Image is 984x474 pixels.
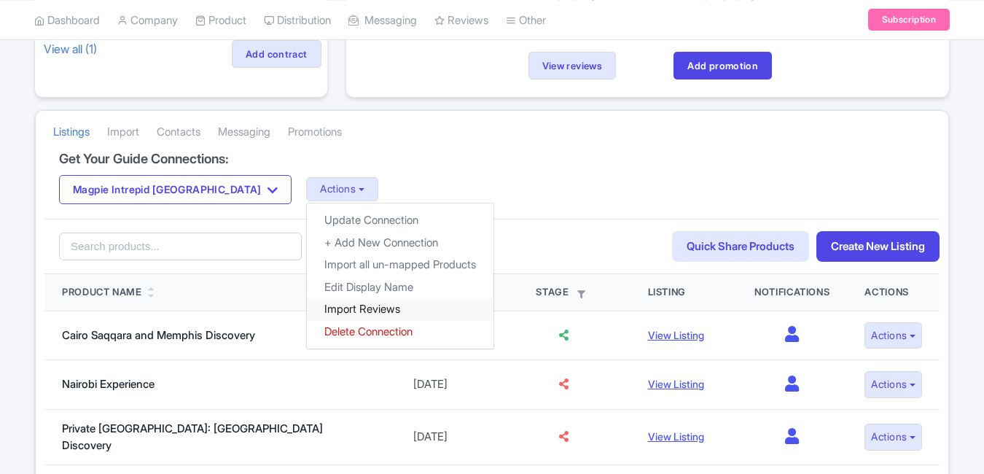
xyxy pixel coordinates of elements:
[62,421,323,452] a: Private [GEOGRAPHIC_DATA]: [GEOGRAPHIC_DATA] Discovery
[232,40,321,68] a: Add contract
[107,112,139,152] a: Import
[737,274,847,311] th: Notifications
[62,285,142,300] div: Product Name
[648,329,704,341] a: View Listing
[307,209,493,232] a: Update Connection
[364,410,497,465] td: [DATE]
[307,298,493,321] a: Import Reviews
[59,175,292,204] button: Magpie Intrepid [GEOGRAPHIC_DATA]
[59,233,302,260] input: Search products...
[868,9,950,31] a: Subscription
[288,112,342,152] a: Promotions
[307,232,493,255] a: + Add New Connection
[364,360,497,410] td: [DATE]
[157,112,200,152] a: Contacts
[41,39,100,59] a: View all (1)
[864,424,922,451] button: Actions
[53,112,90,152] a: Listings
[307,321,493,343] a: Delete Connection
[577,290,585,298] i: Filter by stage
[218,112,270,152] a: Messaging
[673,52,772,79] a: Add promotion
[648,430,704,443] a: View Listing
[630,274,737,311] th: Listing
[672,231,809,263] a: Quick Share Products
[59,152,925,166] h4: Get Your Guide Connections:
[515,285,613,300] div: Stage
[62,377,155,391] a: Nairobi Experience
[528,52,617,79] a: View reviews
[864,371,922,398] button: Actions
[62,328,255,342] a: Cairo Saqqara and Memphis Discovery
[648,378,704,390] a: View Listing
[847,274,940,311] th: Actions
[816,231,940,263] a: Create New Listing
[864,322,922,349] button: Actions
[307,276,493,299] a: Edit Display Name
[307,254,493,276] a: Import all un-mapped Products
[306,177,378,201] button: Actions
